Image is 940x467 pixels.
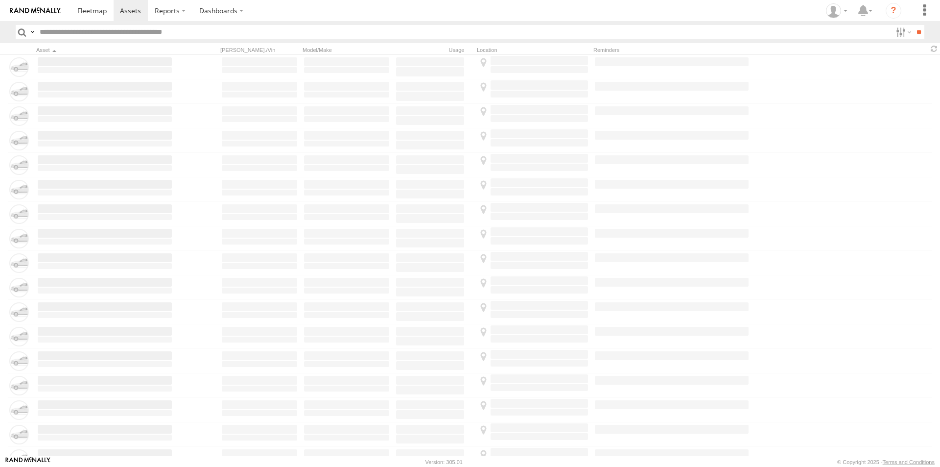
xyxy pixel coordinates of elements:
[28,25,36,39] label: Search Query
[593,47,750,53] div: Reminders
[477,47,589,53] div: Location
[36,47,173,53] div: Click to Sort
[837,459,935,465] div: © Copyright 2025 -
[892,25,913,39] label: Search Filter Options
[883,459,935,465] a: Terms and Conditions
[425,459,463,465] div: Version: 305.01
[395,47,473,53] div: Usage
[303,47,391,53] div: Model/Make
[822,3,851,18] div: Wayne Betts
[220,47,299,53] div: [PERSON_NAME]./Vin
[928,44,940,53] span: Refresh
[5,457,50,467] a: Visit our Website
[10,7,61,14] img: rand-logo.svg
[886,3,901,19] i: ?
